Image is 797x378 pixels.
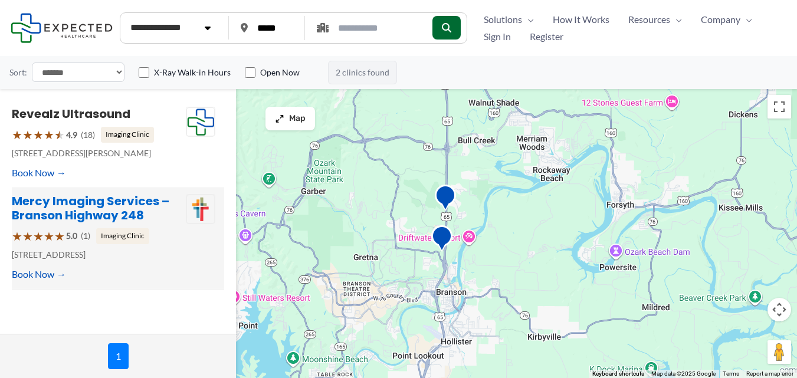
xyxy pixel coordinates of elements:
[81,228,90,244] span: (1)
[431,225,452,255] div: Mercy Imaging Services &#8211; Branson Highway 248
[33,225,44,247] span: ★
[768,95,791,119] button: Toggle fullscreen view
[12,193,169,223] a: Mercy Imaging Services – Branson Highway 248
[54,124,65,146] span: ★
[328,61,397,84] span: 2 clinics found
[12,146,186,161] p: [STREET_ADDRESS][PERSON_NAME]
[33,124,44,146] span: ★
[186,195,215,224] img: Mercy Imaging Services – Branson Highway 248
[108,343,129,369] span: 1
[9,65,27,80] label: Sort:
[66,127,77,143] span: 4.9
[154,67,231,78] label: X-Ray Walk-in Hours
[12,106,130,122] a: Revealz Ultrasound
[12,225,22,247] span: ★
[619,11,691,28] a: ResourcesMenu Toggle
[670,11,682,28] span: Menu Toggle
[22,225,33,247] span: ★
[66,228,77,244] span: 5.0
[260,67,300,78] label: Open Now
[265,107,315,130] button: Map
[701,11,740,28] span: Company
[723,370,739,377] a: Terms (opens in new tab)
[474,28,520,45] a: Sign In
[768,340,791,364] button: Drag Pegman onto the map to open Street View
[691,11,762,28] a: CompanyMenu Toggle
[520,28,573,45] a: Register
[186,107,215,137] img: Expected Healthcare Logo
[740,11,752,28] span: Menu Toggle
[651,370,716,377] span: Map data ©2025 Google
[522,11,534,28] span: Menu Toggle
[12,164,66,182] a: Book Now
[553,11,609,28] span: How It Works
[592,370,644,378] button: Keyboard shortcuts
[11,13,113,43] img: Expected Healthcare Logo - side, dark font, small
[275,114,284,123] img: Maximize
[484,28,511,45] span: Sign In
[44,225,54,247] span: ★
[12,247,186,262] p: [STREET_ADDRESS]
[22,124,33,146] span: ★
[81,127,95,143] span: (18)
[12,124,22,146] span: ★
[44,124,54,146] span: ★
[12,265,66,283] a: Book Now
[768,298,791,321] button: Map camera controls
[289,114,306,124] span: Map
[543,11,619,28] a: How It Works
[474,11,543,28] a: SolutionsMenu Toggle
[746,370,793,377] a: Report a map error
[628,11,670,28] span: Resources
[484,11,522,28] span: Solutions
[530,28,563,45] span: Register
[101,127,154,142] span: Imaging Clinic
[435,185,456,215] div: Revealz Ultrasound
[96,228,149,244] span: Imaging Clinic
[54,225,65,247] span: ★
